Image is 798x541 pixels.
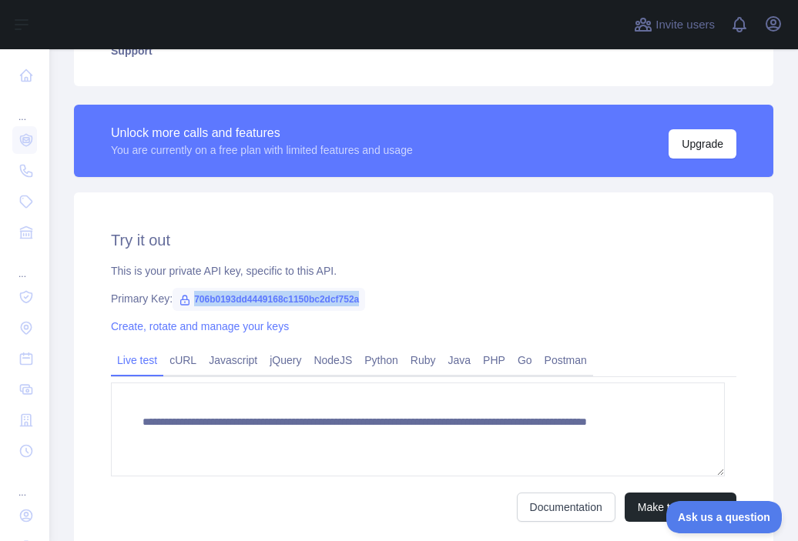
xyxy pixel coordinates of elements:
a: Postman [538,348,593,372]
a: cURL [163,348,203,372]
iframe: Toggle Customer Support [666,501,783,533]
a: PHP [477,348,511,372]
div: This is your private API key, specific to this API. [111,263,736,279]
span: 706b0193dd4449168c1150bc2dcf752a [173,288,365,311]
a: Javascript [203,348,263,372]
h2: Try it out [111,229,736,251]
a: jQuery [263,348,307,372]
a: Create, rotate and manage your keys [111,320,289,332]
div: Unlock more calls and features [111,124,413,142]
button: Invite users [631,12,718,37]
button: Upgrade [669,129,736,159]
a: Python [358,348,404,372]
a: Ruby [404,348,442,372]
div: ... [12,92,37,123]
span: Invite users [655,16,715,34]
a: Java [442,348,478,372]
div: ... [12,249,37,280]
button: Make test request [625,493,736,522]
div: Primary Key: [111,291,736,306]
a: Live test [111,348,163,372]
a: Go [511,348,538,372]
div: ... [12,468,37,499]
a: Documentation [517,493,615,522]
a: Support [92,34,755,68]
a: NodeJS [307,348,358,372]
div: You are currently on a free plan with limited features and usage [111,142,413,158]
